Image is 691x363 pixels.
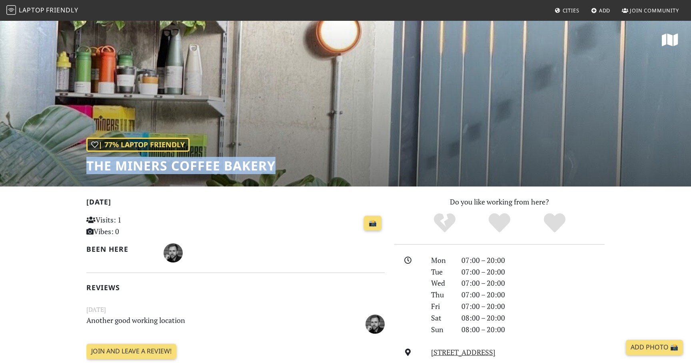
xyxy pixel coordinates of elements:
span: Kirill Shmidt [164,247,183,257]
h2: [DATE] [86,198,385,209]
div: 08:00 – 20:00 [457,324,609,335]
img: 5151-kirill.jpg [365,315,385,334]
h2: Been here [86,245,154,253]
a: LaptopFriendly LaptopFriendly [6,4,78,18]
img: LaptopFriendly [6,5,16,15]
div: 07:00 – 20:00 [457,289,609,301]
div: Yes [472,212,527,234]
div: 07:00 – 20:00 [457,255,609,266]
div: Sat [426,312,457,324]
span: Add [599,7,611,14]
span: Kirill Shmidt [365,318,385,328]
div: Thu [426,289,457,301]
a: Cities [551,3,583,18]
div: Fri [426,301,457,312]
div: Definitely! [527,212,582,234]
div: 08:00 – 20:00 [457,312,609,324]
p: Another good working location [82,315,338,333]
div: Tue [426,266,457,278]
small: [DATE] [82,305,389,315]
div: Sun [426,324,457,335]
p: Visits: 1 Vibes: 0 [86,214,180,237]
div: Wed [426,277,457,289]
span: Cities [563,7,579,14]
div: 07:00 – 20:00 [457,266,609,278]
a: Add [588,3,614,18]
h1: The Miners Coffee Bakery [86,158,276,173]
div: | 77% Laptop Friendly [86,138,190,152]
div: 07:00 – 20:00 [457,301,609,312]
h2: Reviews [86,283,385,292]
img: 5151-kirill.jpg [164,243,183,263]
a: [STREET_ADDRESS] [431,347,495,357]
div: 07:00 – 20:00 [457,277,609,289]
a: Join Community [619,3,682,18]
div: Mon [426,255,457,266]
span: Join Community [630,7,679,14]
p: Do you like working from here? [394,196,605,208]
span: Friendly [46,6,78,14]
a: Join and leave a review! [86,344,176,359]
a: 📸 [364,216,381,231]
span: Laptop [19,6,45,14]
div: No [417,212,472,234]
